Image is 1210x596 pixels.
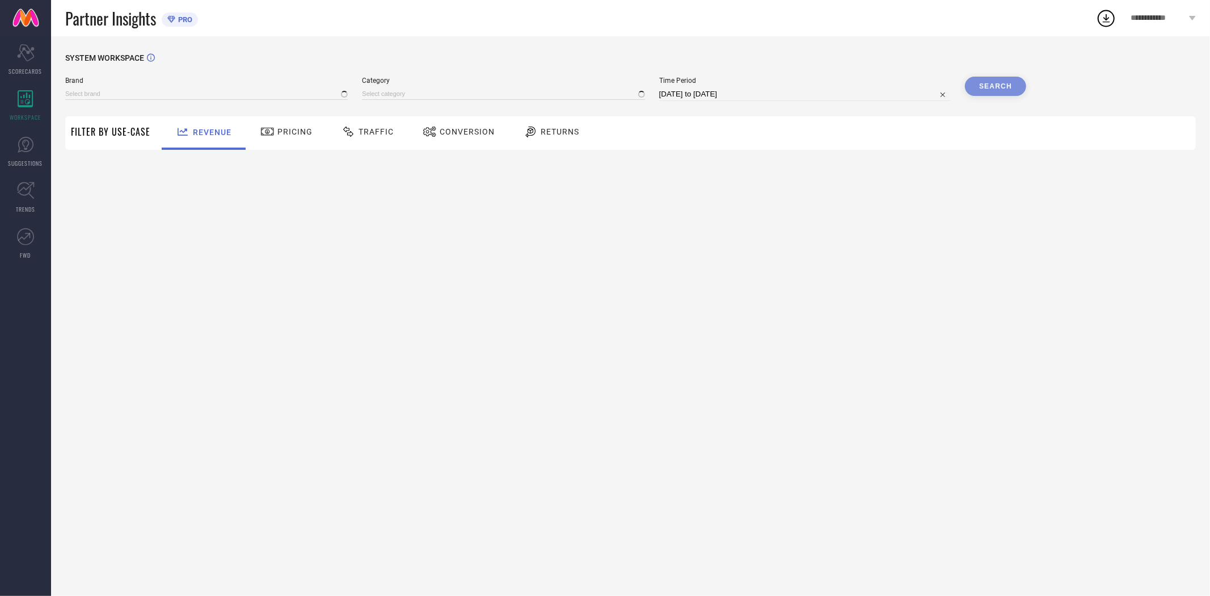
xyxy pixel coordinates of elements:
span: SUGGESTIONS [9,159,43,167]
div: Open download list [1096,8,1116,28]
span: Traffic [359,127,394,136]
span: SCORECARDS [9,67,43,75]
span: Pricing [277,127,313,136]
span: Brand [65,77,348,85]
input: Select time period [659,87,951,101]
span: TRENDS [16,205,35,213]
span: Partner Insights [65,7,156,30]
span: PRO [175,15,192,24]
span: Revenue [193,128,231,137]
span: WORKSPACE [10,113,41,121]
span: Returns [541,127,579,136]
span: Conversion [440,127,495,136]
span: Filter By Use-Case [71,125,150,138]
input: Select category [362,88,644,100]
span: Category [362,77,644,85]
span: Time Period [659,77,951,85]
input: Select brand [65,88,348,100]
span: FWD [20,251,31,259]
span: SYSTEM WORKSPACE [65,53,144,62]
